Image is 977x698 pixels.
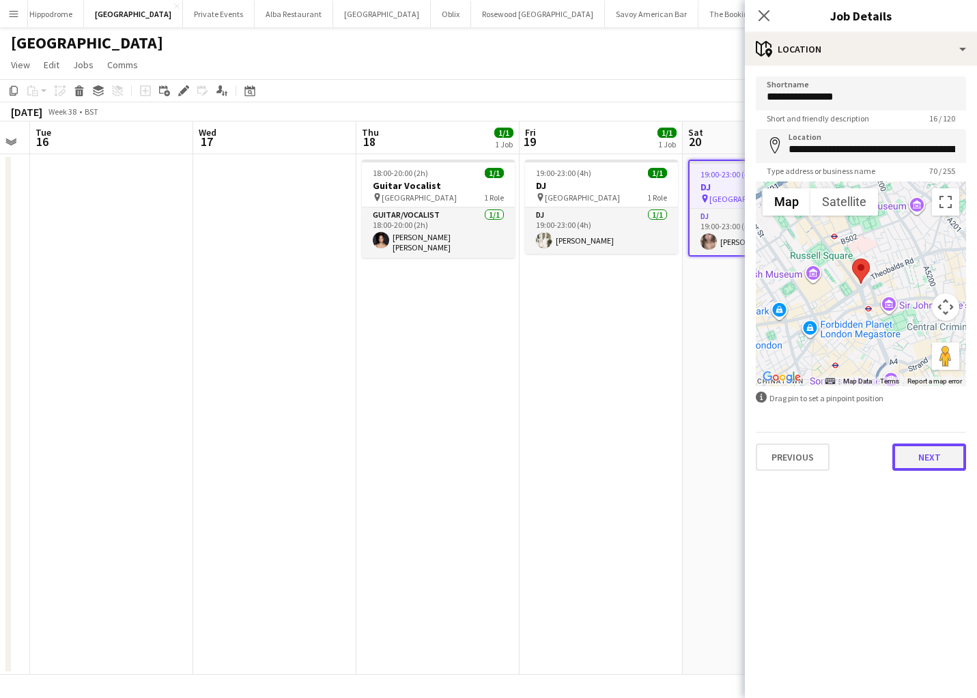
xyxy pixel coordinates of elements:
[494,128,513,138] span: 1/1
[932,293,959,321] button: Map camera controls
[5,56,36,74] a: View
[825,377,835,386] button: Keyboard shortcuts
[333,1,431,27] button: [GEOGRAPHIC_DATA]
[73,59,94,71] span: Jobs
[85,106,98,117] div: BST
[700,169,756,179] span: 19:00-23:00 (4h)
[756,392,966,405] div: Drag pin to set a pinpoint position
[102,56,143,74] a: Comms
[362,207,515,258] app-card-role: Guitar/Vocalist1/118:00-20:00 (2h)[PERSON_NAME] [PERSON_NAME]
[918,113,966,123] span: 16 / 120
[84,1,183,27] button: [GEOGRAPHIC_DATA]
[107,59,138,71] span: Comms
[657,128,677,138] span: 1/1
[756,443,830,471] button: Previous
[647,192,667,203] span: 1 Role
[745,33,977,66] div: Location
[362,126,379,139] span: Thu
[688,126,703,139] span: Sat
[431,1,471,27] button: Oblix
[255,1,333,27] button: Alba Restaurant
[11,105,42,119] div: [DATE]
[536,168,591,178] span: 19:00-23:00 (4h)
[843,377,872,386] button: Map Data
[756,166,886,176] span: Type address or business name
[373,168,428,178] span: 18:00-20:00 (2h)
[68,56,99,74] a: Jobs
[763,188,810,216] button: Show street map
[525,179,678,192] h3: DJ
[362,160,515,258] app-job-card: 18:00-20:00 (2h)1/1Guitar Vocalist [GEOGRAPHIC_DATA]1 RoleGuitar/Vocalist1/118:00-20:00 (2h)[PERS...
[932,188,959,216] button: Toggle fullscreen view
[605,1,698,27] button: Savoy American Bar
[44,59,59,71] span: Edit
[686,134,703,149] span: 20
[880,377,899,385] a: Terms (opens in new tab)
[523,134,536,149] span: 19
[45,106,79,117] span: Week 38
[362,179,515,192] h3: Guitar Vocalist
[709,194,784,204] span: [GEOGRAPHIC_DATA]
[756,113,880,123] span: Short and friendly description
[11,59,30,71] span: View
[918,166,966,176] span: 70 / 255
[360,134,379,149] span: 18
[810,188,878,216] button: Show satellite imagery
[545,192,620,203] span: [GEOGRAPHIC_DATA]
[907,377,962,385] a: Report a map error
[183,1,255,27] button: Private Events
[485,168,504,178] span: 1/1
[525,160,678,254] app-job-card: 19:00-23:00 (4h)1/1DJ [GEOGRAPHIC_DATA]1 RoleDJ1/119:00-23:00 (4h)[PERSON_NAME]
[18,1,84,27] button: Hippodrome
[745,7,977,25] h3: Job Details
[759,368,804,386] a: Open this area in Google Maps (opens a new window)
[495,139,513,149] div: 1 Job
[38,56,65,74] a: Edit
[199,126,216,139] span: Wed
[658,139,676,149] div: 1 Job
[33,134,51,149] span: 16
[648,168,667,178] span: 1/1
[688,160,841,257] app-job-card: 19:00-23:00 (4h)1/1DJ [GEOGRAPHIC_DATA]1 RoleDJ1/119:00-23:00 (4h)[PERSON_NAME]
[11,33,163,53] h1: [GEOGRAPHIC_DATA]
[382,192,457,203] span: [GEOGRAPHIC_DATA]
[759,368,804,386] img: Google
[471,1,605,27] button: Rosewood [GEOGRAPHIC_DATA]
[525,126,536,139] span: Fri
[525,207,678,254] app-card-role: DJ1/119:00-23:00 (4h)[PERSON_NAME]
[698,1,804,27] button: The Booking Office 1869
[36,126,51,139] span: Tue
[892,443,966,471] button: Next
[690,181,840,193] h3: DJ
[932,343,959,370] button: Drag Pegman onto the map to open Street View
[484,192,504,203] span: 1 Role
[690,209,840,255] app-card-role: DJ1/119:00-23:00 (4h)[PERSON_NAME]
[197,134,216,149] span: 17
